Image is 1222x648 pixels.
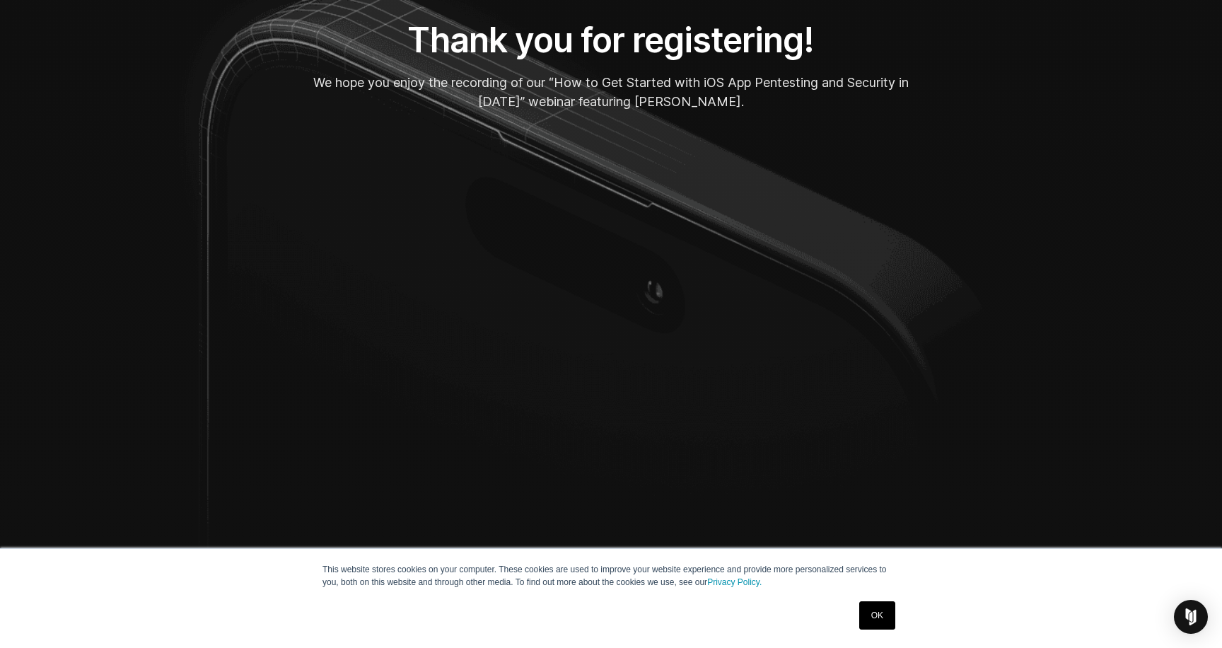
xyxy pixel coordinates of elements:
[707,577,762,587] a: Privacy Policy.
[322,563,900,589] p: This website stores cookies on your computer. These cookies are used to improve your website expe...
[1174,600,1208,634] div: Open Intercom Messenger
[859,601,895,630] a: OK
[293,19,929,62] h1: Thank you for registering!
[293,122,929,480] iframe: HubSpot Video
[293,73,929,111] p: We hope you enjoy the recording of our “How to Get Started with iOS App Pentesting and Security i...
